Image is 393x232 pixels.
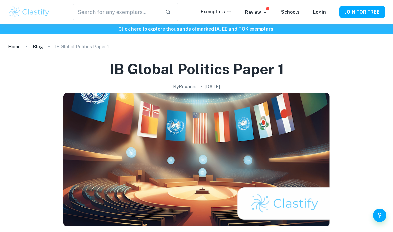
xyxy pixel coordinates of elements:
[8,5,50,19] img: Clastify logo
[281,9,300,15] a: Schools
[63,93,330,226] img: IB Global Politics Paper 1 cover image
[33,42,43,51] a: Blog
[201,8,232,15] p: Exemplars
[73,3,160,21] input: Search for any exemplars...
[205,83,220,90] h2: [DATE]
[1,25,392,33] h6: Click here to explore thousands of marked IA, EE and TOK exemplars !
[55,43,109,50] p: IB Global Politics Paper 1
[313,9,326,15] a: Login
[173,83,198,90] h2: By Roxanne
[8,42,21,51] a: Home
[245,9,268,16] p: Review
[109,59,284,79] h1: IB Global Politics Paper 1
[200,83,202,90] p: •
[339,6,385,18] button: JOIN FOR FREE
[373,209,386,222] button: Help and Feedback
